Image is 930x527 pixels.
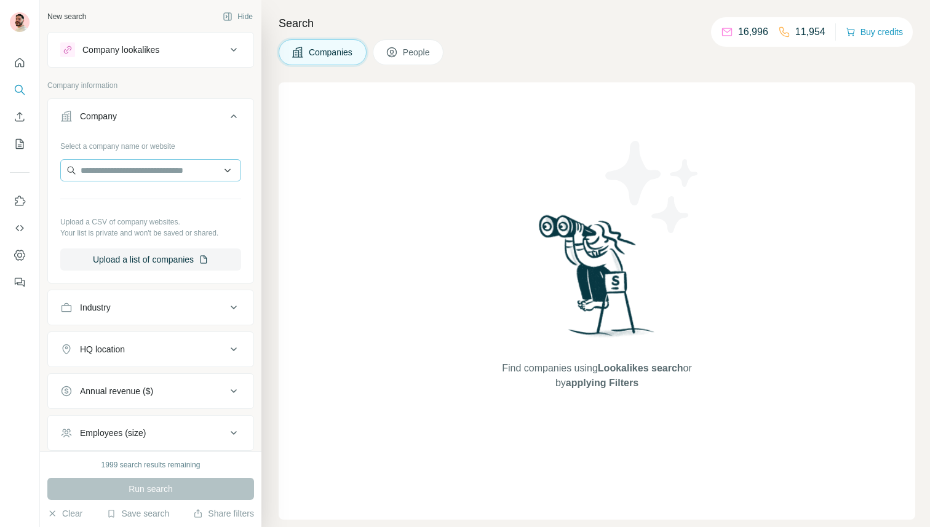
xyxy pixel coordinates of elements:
div: Employees (size) [80,427,146,439]
p: Company information [47,80,254,91]
button: Upload a list of companies [60,248,241,271]
p: Your list is private and won't be saved or shared. [60,228,241,239]
button: Share filters [193,507,254,520]
img: Avatar [10,12,30,32]
div: Company [80,110,117,122]
h4: Search [279,15,915,32]
button: Use Surfe on LinkedIn [10,190,30,212]
button: Dashboard [10,244,30,266]
div: New search [47,11,86,22]
button: Annual revenue ($) [48,376,253,406]
button: My lists [10,133,30,155]
p: 16,996 [738,25,768,39]
button: Search [10,79,30,101]
button: Company lookalikes [48,35,253,65]
span: applying Filters [566,378,638,388]
div: HQ location [80,343,125,355]
button: Hide [214,7,261,26]
img: Surfe Illustration - Woman searching with binoculars [533,212,661,349]
button: Feedback [10,271,30,293]
span: Companies [309,46,354,58]
span: Find companies using or by [498,361,695,390]
span: People [403,46,431,58]
button: Enrich CSV [10,106,30,128]
button: Use Surfe API [10,217,30,239]
button: Company [48,101,253,136]
div: Select a company name or website [60,136,241,152]
span: Lookalikes search [598,363,683,373]
button: Quick start [10,52,30,74]
div: 1999 search results remaining [101,459,201,470]
div: Company lookalikes [82,44,159,56]
button: Save search [106,507,169,520]
button: Industry [48,293,253,322]
p: 11,954 [795,25,825,39]
button: Buy credits [846,23,903,41]
button: Clear [47,507,82,520]
div: Annual revenue ($) [80,385,153,397]
button: Employees (size) [48,418,253,448]
img: Surfe Illustration - Stars [597,132,708,242]
p: Upload a CSV of company websites. [60,216,241,228]
div: Industry [80,301,111,314]
button: HQ location [48,335,253,364]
